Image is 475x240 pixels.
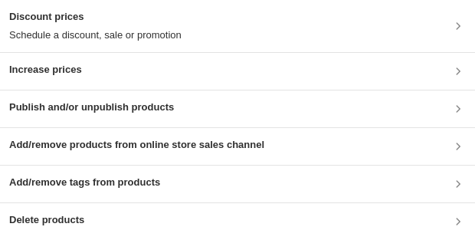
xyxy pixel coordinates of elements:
[9,212,84,228] h3: Delete products
[9,137,264,153] h3: Add/remove products from online store sales channel
[9,9,182,25] h3: Discount prices
[9,175,160,190] h3: Add/remove tags from products
[9,100,174,115] h3: Publish and/or unpublish products
[9,28,182,43] p: Schedule a discount, sale or promotion
[9,62,82,77] h3: Increase prices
